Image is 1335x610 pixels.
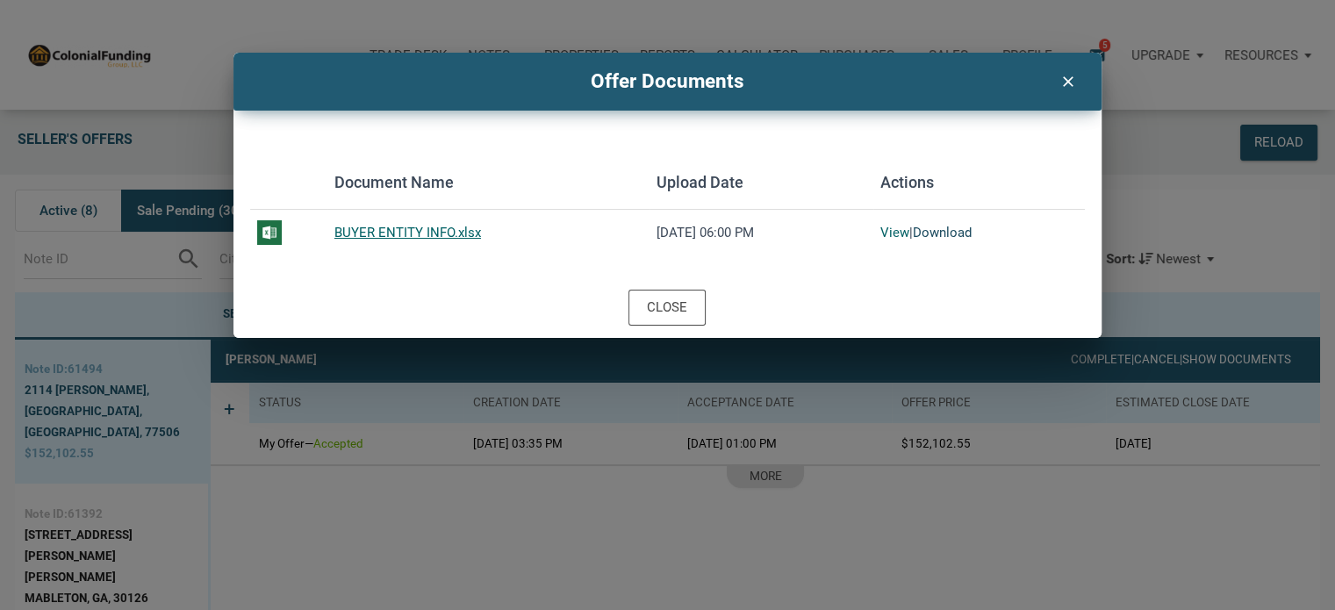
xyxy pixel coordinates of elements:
[647,298,687,318] div: Close
[657,225,866,240] div: [DATE] 06:00 PM
[913,225,972,240] a: Download
[657,170,743,195] div: Upload Date
[880,225,1078,240] div: |
[334,170,454,195] div: Document Name
[257,220,282,245] img: excel.png
[334,225,481,240] a: BUYER ENTITY INFO.xlsx
[880,170,934,195] div: Actions
[880,225,909,240] a: View
[628,290,706,326] button: Close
